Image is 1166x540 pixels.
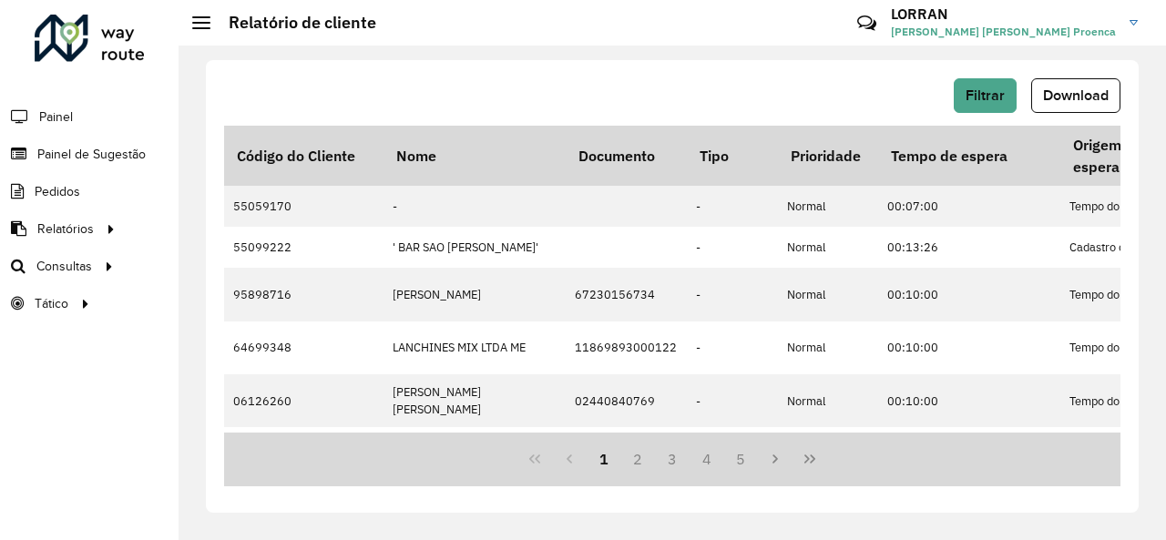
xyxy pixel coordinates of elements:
td: 02440840769 [566,374,687,427]
th: Código do Cliente [224,126,384,186]
td: Normal [778,321,878,374]
span: Tático [35,294,68,313]
button: Download [1031,78,1120,113]
button: Next Page [758,442,793,476]
h3: LORRAN [891,5,1116,23]
td: ' BAR SAO [PERSON_NAME]' [384,227,566,268]
td: 00:07:00 [878,186,1060,227]
td: 95898716 [224,268,384,321]
a: Contato Rápido [847,4,886,43]
td: 11869893000122 [566,321,687,374]
td: 00:07:00 [878,427,1060,480]
button: 1 [587,442,621,476]
td: 00:10:00 [878,321,1060,374]
td: [PERSON_NAME] DO [PERSON_NAME] [384,427,566,480]
button: 3 [655,442,690,476]
td: - [687,374,778,427]
button: Filtrar [954,78,1017,113]
td: 00:13:26 [878,227,1060,268]
td: LANCHINES MIX LTDA ME [384,321,566,374]
span: [PERSON_NAME] [PERSON_NAME] Proenca [891,24,1116,40]
td: - [687,227,778,268]
td: Normal [778,374,878,427]
td: - [687,321,778,374]
td: - [687,427,778,480]
td: 55059170 [224,186,384,227]
td: 06126260 [224,374,384,427]
td: - [687,268,778,321]
span: Relatórios [37,219,94,239]
span: Download [1043,87,1109,103]
span: Pedidos [35,182,80,201]
th: Documento [566,126,687,186]
td: Normal [778,427,878,480]
span: Painel de Sugestão [37,145,146,164]
td: Normal [778,186,878,227]
td: 55099222 [224,227,384,268]
button: 4 [690,442,724,476]
td: Normal [778,268,878,321]
td: 00:10:00 [878,374,1060,427]
th: Tipo [687,126,778,186]
button: Last Page [793,442,827,476]
td: [PERSON_NAME] [384,268,566,321]
button: 2 [620,442,655,476]
th: Prioridade [778,126,878,186]
h2: Relatório de cliente [210,13,376,33]
td: Normal [778,227,878,268]
td: 64699348 [224,321,384,374]
span: Filtrar [966,87,1005,103]
td: - [687,186,778,227]
span: Consultas [36,257,92,276]
button: 5 [724,442,759,476]
td: - [384,186,566,227]
td: 55054141 [224,427,384,480]
th: Nome [384,126,566,186]
th: Tempo de espera [878,126,1060,186]
span: Painel [39,107,73,127]
td: 67230156734 [566,268,687,321]
td: [PERSON_NAME] [PERSON_NAME] [384,374,566,427]
td: 97312851720 [566,427,687,480]
td: 00:10:00 [878,268,1060,321]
